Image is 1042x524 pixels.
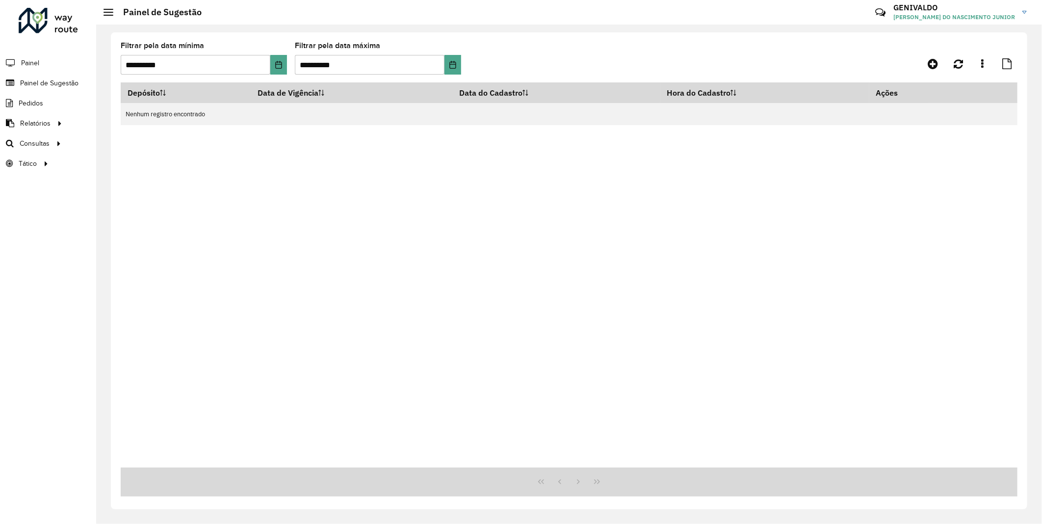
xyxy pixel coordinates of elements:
span: Tático [19,158,37,169]
td: Nenhum registro encontrado [121,103,1017,125]
span: Painel de Sugestão [20,78,78,88]
th: Data do Cadastro [452,82,660,103]
h3: GENIVALDO [893,3,1015,12]
span: [PERSON_NAME] DO NASCIMENTO JUNIOR [893,13,1015,22]
a: Contato Rápido [870,2,891,23]
th: Depósito [121,82,251,103]
span: Consultas [20,138,50,149]
label: Filtrar pela data máxima [295,40,380,52]
label: Filtrar pela data mínima [121,40,204,52]
h2: Painel de Sugestão [113,7,202,18]
th: Hora do Cadastro [660,82,869,103]
button: Choose Date [270,55,287,75]
span: Pedidos [19,98,43,108]
button: Choose Date [444,55,461,75]
span: Painel [21,58,39,68]
th: Ações [869,82,928,103]
span: Relatórios [20,118,51,129]
th: Data de Vigência [251,82,452,103]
